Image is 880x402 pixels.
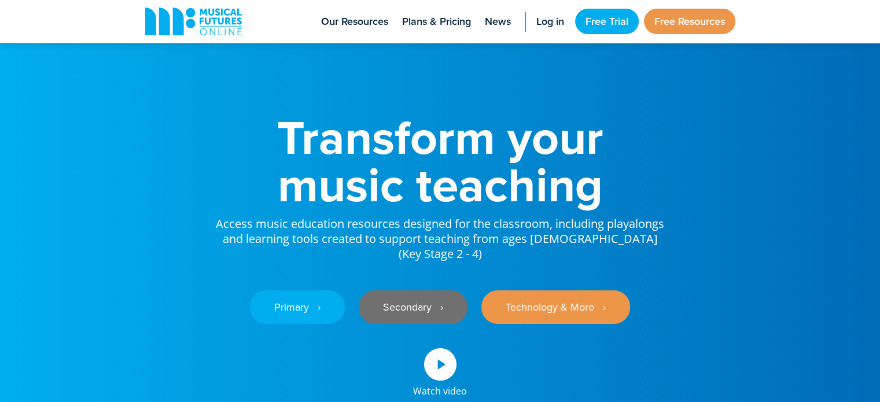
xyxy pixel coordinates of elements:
[481,290,630,324] a: Technology & More ‎‏‏‎ ‎ ›
[359,290,467,324] a: Secondary ‎‏‏‎ ‎ ›
[250,290,345,324] a: Primary ‎‏‏‎ ‎ ›
[575,9,639,34] a: Free Trial
[215,208,666,261] p: Access music education resources designed for the classroom, including playalongs and learning to...
[321,14,388,29] span: Our Resources
[536,14,564,29] span: Log in
[485,14,511,29] span: News
[215,113,666,208] h1: Transform your music teaching
[644,9,735,34] a: Free Resources
[413,381,467,396] div: Watch video
[402,14,471,29] span: Plans & Pricing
